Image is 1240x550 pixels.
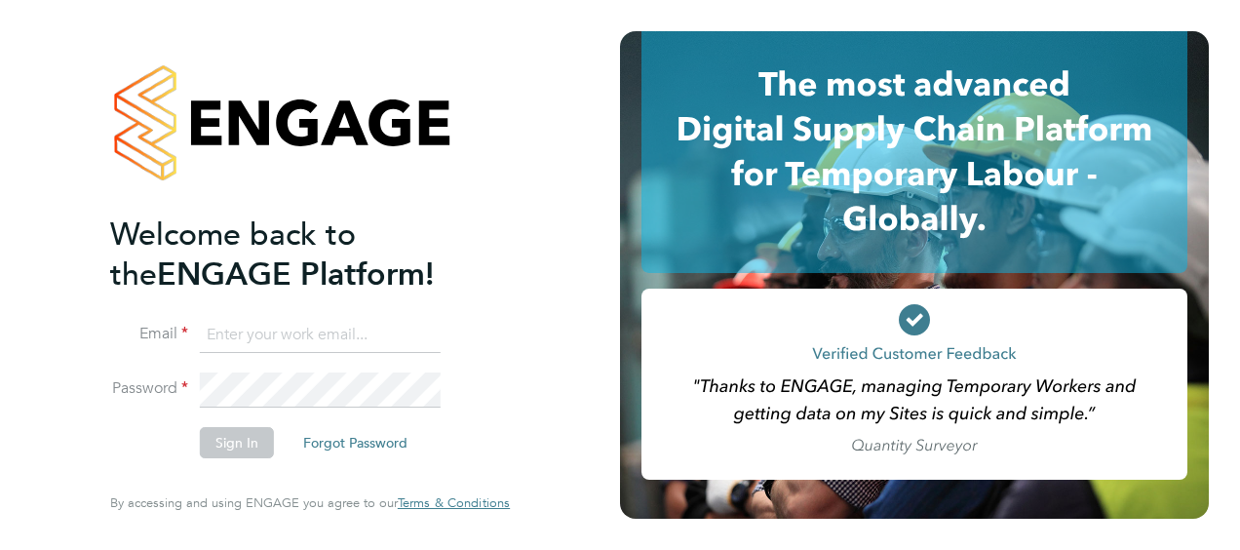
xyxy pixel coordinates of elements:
span: By accessing and using ENGAGE you agree to our [110,494,510,511]
span: Terms & Conditions [398,494,510,511]
label: Password [110,378,188,399]
label: Email [110,324,188,344]
input: Enter your work email... [200,318,441,353]
h2: ENGAGE Platform! [110,215,490,295]
span: Welcome back to the [110,216,356,294]
a: Terms & Conditions [398,495,510,511]
button: Forgot Password [288,427,423,458]
button: Sign In [200,427,274,458]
